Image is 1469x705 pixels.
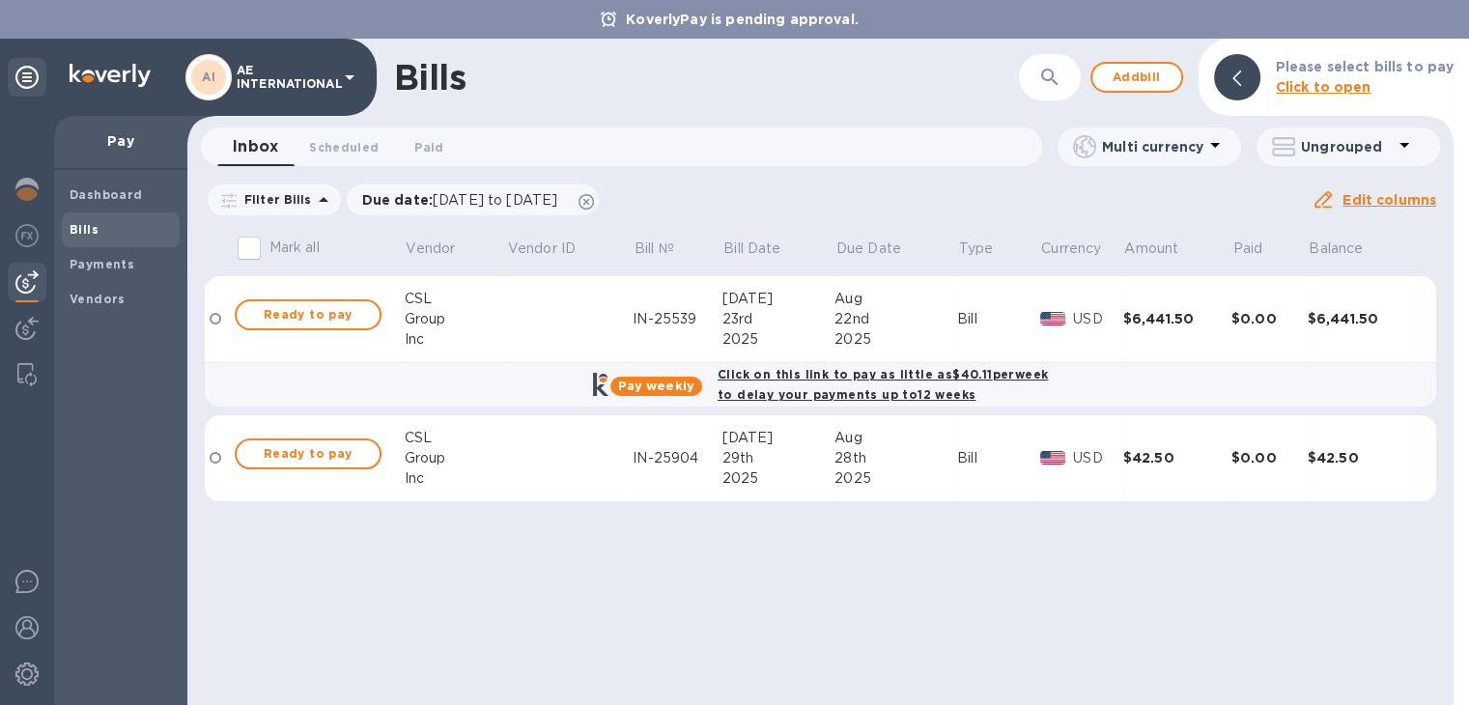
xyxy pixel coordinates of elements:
[70,64,151,87] img: Logo
[1073,309,1123,329] p: USD
[618,379,694,393] b: Pay weekly
[405,468,507,489] div: Inc
[635,239,674,259] p: Bill №
[235,299,381,330] button: Ready to pay
[1309,239,1363,259] p: Balance
[269,238,320,258] p: Mark all
[508,239,601,259] span: Vendor ID
[959,239,1019,259] span: Type
[633,309,721,329] div: IN-25539
[834,309,957,329] div: 22nd
[1232,239,1287,259] span: Paid
[508,239,576,259] p: Vendor ID
[202,70,215,84] b: AI
[1108,66,1166,89] span: Add bill
[1102,137,1203,156] p: Multi currency
[834,468,957,489] div: 2025
[834,448,957,468] div: 28th
[722,468,835,489] div: 2025
[405,448,507,468] div: Group
[1073,448,1123,468] p: USD
[414,137,443,157] span: Paid
[1040,451,1066,465] img: USD
[959,239,994,259] p: Type
[1040,312,1066,325] img: USD
[1232,239,1262,259] p: Paid
[1090,62,1183,93] button: Addbill
[405,329,507,350] div: Inc
[1123,309,1231,328] div: $6,441.50
[1308,309,1416,328] div: $6,441.50
[394,57,466,98] h1: Bills
[1124,239,1203,259] span: Amount
[834,289,957,309] div: Aug
[722,448,835,468] div: 29th
[405,309,507,329] div: Group
[309,137,379,157] span: Scheduled
[834,428,957,448] div: Aug
[1308,448,1416,467] div: $42.50
[722,428,835,448] div: [DATE]
[633,448,721,468] div: IN-25904
[362,190,568,210] p: Due date :
[723,239,805,259] span: Bill Date
[70,257,134,271] b: Payments
[406,239,455,259] p: Vendor
[1231,309,1308,328] div: $0.00
[70,187,143,202] b: Dashboard
[1276,79,1371,95] b: Click to open
[252,303,364,326] span: Ready to pay
[635,239,699,259] span: Bill №
[1342,192,1436,208] u: Edit columns
[8,58,46,97] div: Unpin categories
[836,239,926,259] span: Due Date
[1231,448,1308,467] div: $0.00
[70,131,172,151] p: Pay
[433,192,557,208] span: [DATE] to [DATE]
[1309,239,1388,259] span: Balance
[233,133,278,160] span: Inbox
[722,309,835,329] div: 23rd
[15,224,39,247] img: Foreign exchange
[834,329,957,350] div: 2025
[1301,137,1393,156] p: Ungrouped
[1276,59,1454,74] b: Please select bills to pay
[237,64,333,91] p: AE INTERNATIONAL
[616,10,868,29] p: KoverlyPay is pending approval.
[723,239,780,259] p: Bill Date
[70,222,99,237] b: Bills
[347,184,600,215] div: Due date:[DATE] to [DATE]
[722,289,835,309] div: [DATE]
[70,292,126,306] b: Vendors
[405,428,507,448] div: CSL
[235,438,381,469] button: Ready to pay
[836,239,901,259] p: Due Date
[718,367,1048,402] b: Click on this link to pay as little as $40.11 per week to delay your payments up to 12 weeks
[406,239,480,259] span: Vendor
[1123,448,1231,467] div: $42.50
[957,448,1039,468] div: Bill
[1041,239,1101,259] p: Currency
[405,289,507,309] div: CSL
[252,442,364,465] span: Ready to pay
[722,329,835,350] div: 2025
[237,191,312,208] p: Filter Bills
[957,309,1039,329] div: Bill
[1124,239,1178,259] p: Amount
